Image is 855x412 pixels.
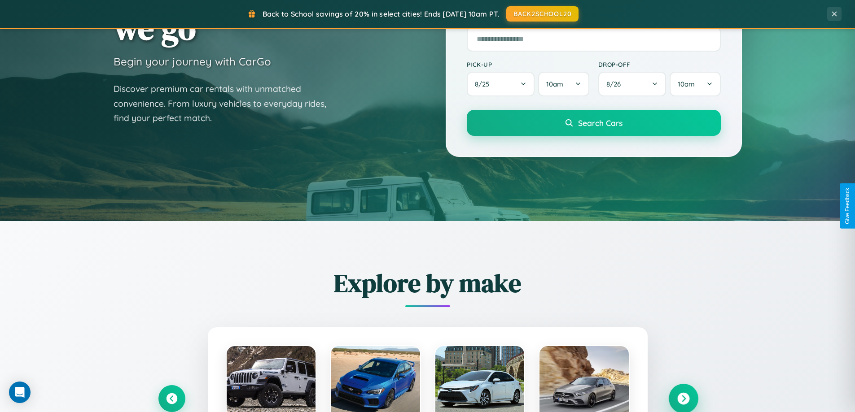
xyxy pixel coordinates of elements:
button: 8/26 [598,72,666,96]
label: Drop-off [598,61,721,68]
button: 10am [670,72,720,96]
h2: Explore by make [158,266,697,300]
div: Open Intercom Messenger [9,382,31,403]
span: 8 / 26 [606,80,625,88]
span: Back to School savings of 20% in select cities! Ends [DATE] 10am PT. [263,9,500,18]
label: Pick-up [467,61,589,68]
p: Discover premium car rentals with unmatched convenience. From luxury vehicles to everyday rides, ... [114,82,338,126]
span: 10am [678,80,695,88]
h3: Begin your journey with CarGo [114,55,271,68]
div: Give Feedback [844,188,851,224]
button: 10am [538,72,589,96]
button: BACK2SCHOOL20 [506,6,579,22]
span: Search Cars [578,118,623,128]
span: 10am [546,80,563,88]
span: 8 / 25 [475,80,494,88]
button: 8/25 [467,72,535,96]
button: Search Cars [467,110,721,136]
